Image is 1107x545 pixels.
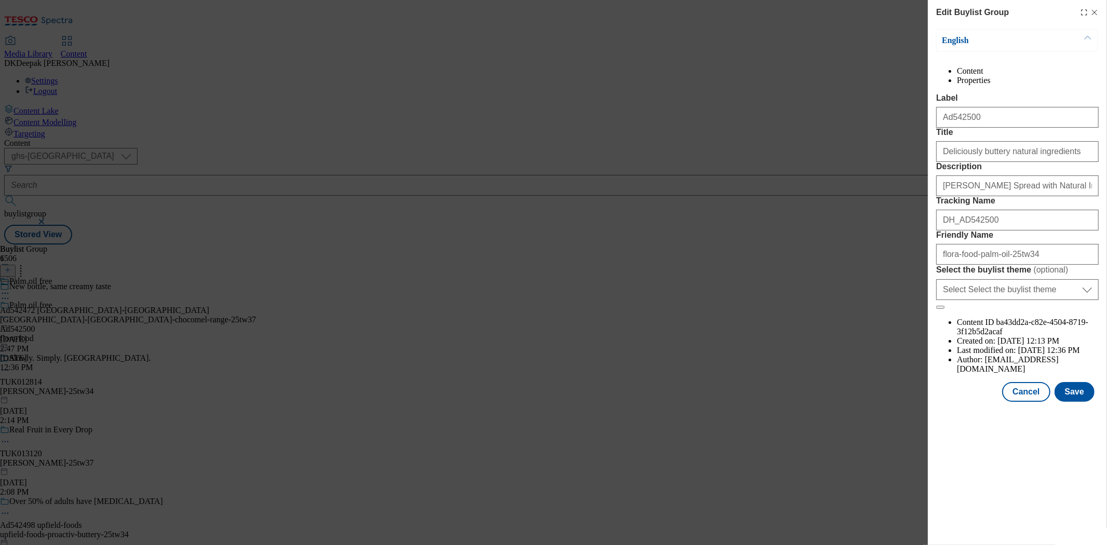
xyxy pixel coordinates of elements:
p: English [942,35,1051,46]
label: Select the buylist theme [936,265,1099,275]
li: Last modified on: [957,346,1099,355]
input: Enter Friendly Name [936,244,1099,265]
li: Created on: [957,336,1099,346]
span: ba43dd2a-c82e-4504-8719-3f12b5d2acaf [957,318,1088,336]
li: Content ID [957,318,1099,336]
input: Enter Title [936,141,1099,162]
button: Save [1055,382,1095,402]
input: Enter Label [936,107,1099,128]
span: [EMAIL_ADDRESS][DOMAIN_NAME] [957,355,1059,373]
li: Properties [957,76,1099,85]
label: Tracking Name [936,196,1099,206]
li: Author: [957,355,1099,374]
span: [DATE] 12:13 PM [997,336,1059,345]
label: Title [936,128,1099,137]
h4: Edit Buylist Group [936,6,1009,19]
label: Friendly Name [936,230,1099,240]
input: Enter Description [936,175,1099,196]
span: [DATE] 12:36 PM [1018,346,1080,355]
label: Label [936,93,1099,103]
label: Description [936,162,1099,171]
input: Enter Tracking Name [936,210,1099,230]
li: Content [957,66,1099,76]
button: Cancel [1002,382,1050,402]
span: ( optional ) [1034,265,1069,274]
